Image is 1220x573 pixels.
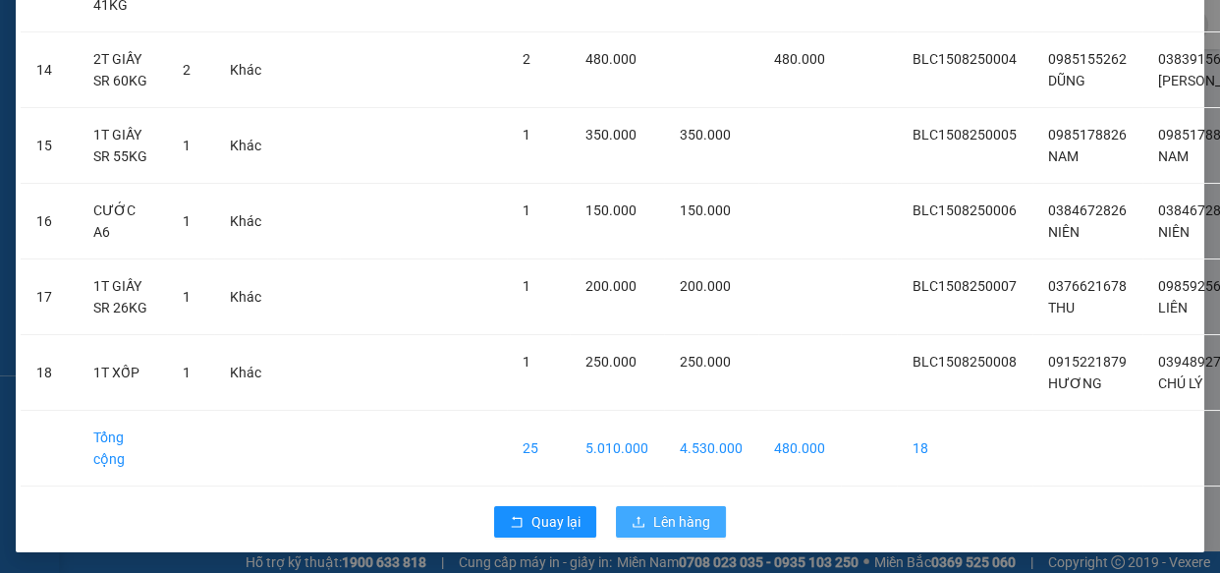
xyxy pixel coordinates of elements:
[1048,73,1085,88] span: DŨNG
[183,62,191,78] span: 2
[585,51,637,67] span: 480.000
[78,259,167,335] td: 1T GIẤY SR 26KG
[1158,375,1202,391] span: CHÚ LÝ
[1158,300,1188,315] span: LIÊN
[632,515,645,531] span: upload
[680,354,731,370] span: 250.000
[183,138,191,153] span: 1
[774,51,825,67] span: 480.000
[570,411,664,487] td: 5.010.000
[214,259,277,335] td: Khác
[1048,300,1075,315] span: THU
[523,202,530,218] span: 1
[653,511,710,533] span: Lên hàng
[507,411,570,487] td: 25
[78,411,167,487] td: Tổng cộng
[616,506,726,538] button: uploadLên hàng
[1048,148,1079,164] span: NAM
[510,515,524,531] span: rollback
[21,335,78,411] td: 18
[1158,148,1189,164] span: NAM
[1048,202,1127,218] span: 0384672826
[531,511,581,533] span: Quay lại
[523,51,530,67] span: 2
[680,127,731,143] span: 350.000
[1158,224,1190,240] span: NIÊN
[1048,127,1127,143] span: 0985178826
[1048,278,1127,294] span: 0376621678
[897,411,1032,487] td: 18
[585,354,637,370] span: 250.000
[78,184,167,259] td: CƯỚC A6
[680,278,731,294] span: 200.000
[214,32,277,108] td: Khác
[1048,354,1127,370] span: 0915221879
[913,278,1017,294] span: BLC1508250007
[913,354,1017,370] span: BLC1508250008
[21,32,78,108] td: 14
[1048,51,1127,67] span: 0985155262
[78,108,167,184] td: 1T GIẤY SR 55KG
[758,411,841,487] td: 480.000
[494,506,596,538] button: rollbackQuay lại
[78,32,167,108] td: 2T GIẤY SR 60KG
[21,184,78,259] td: 16
[523,127,530,143] span: 1
[585,278,637,294] span: 200.000
[183,289,191,305] span: 1
[183,365,191,380] span: 1
[680,202,731,218] span: 150.000
[523,354,530,370] span: 1
[21,108,78,184] td: 15
[214,184,277,259] td: Khác
[1048,224,1080,240] span: NIÊN
[664,411,758,487] td: 4.530.000
[913,127,1017,143] span: BLC1508250005
[214,335,277,411] td: Khác
[913,51,1017,67] span: BLC1508250004
[214,108,277,184] td: Khác
[913,202,1017,218] span: BLC1508250006
[1048,375,1102,391] span: HƯƠNG
[523,278,530,294] span: 1
[183,213,191,229] span: 1
[21,259,78,335] td: 17
[78,335,167,411] td: 1T XỐP
[585,202,637,218] span: 150.000
[585,127,637,143] span: 350.000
